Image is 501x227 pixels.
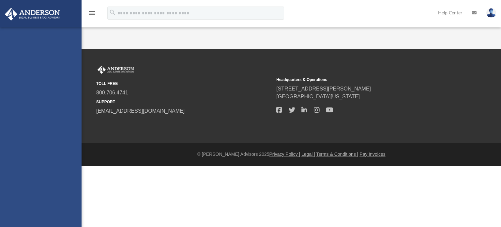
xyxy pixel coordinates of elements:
a: 800.706.4741 [96,90,128,95]
i: menu [88,9,96,17]
img: Anderson Advisors Platinum Portal [96,66,135,74]
a: Privacy Policy | [269,152,300,157]
a: Terms & Conditions | [316,152,358,157]
a: [EMAIL_ADDRESS][DOMAIN_NAME] [96,108,185,114]
small: SUPPORT [96,99,272,105]
a: menu [88,12,96,17]
img: Anderson Advisors Platinum Portal [3,8,62,21]
a: [STREET_ADDRESS][PERSON_NAME] [276,86,371,91]
img: User Pic [486,8,496,18]
a: Legal | [301,152,315,157]
a: [GEOGRAPHIC_DATA][US_STATE] [276,94,360,99]
small: Headquarters & Operations [276,77,452,83]
i: search [109,9,116,16]
div: © [PERSON_NAME] Advisors 2025 [82,151,501,158]
small: TOLL FREE [96,81,272,87]
a: Pay Invoices [359,152,385,157]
